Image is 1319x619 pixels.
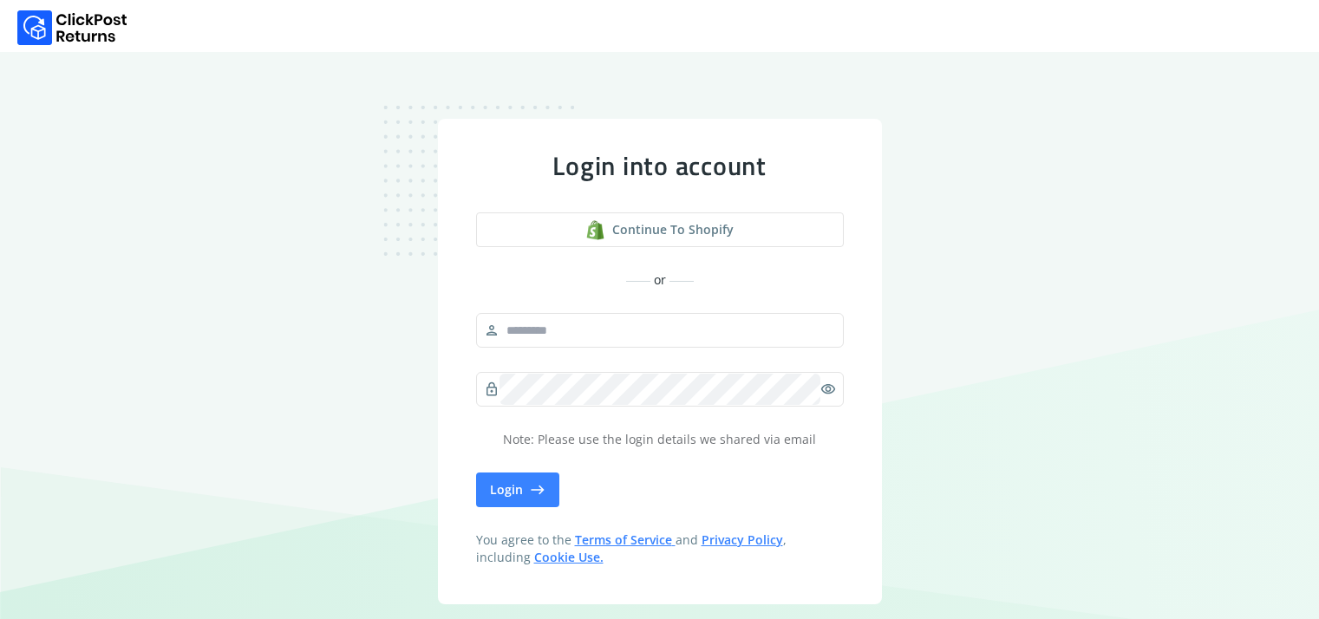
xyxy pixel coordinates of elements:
[484,318,500,342] span: person
[476,150,844,181] div: Login into account
[476,212,844,247] a: shopify logoContinue to shopify
[17,10,127,45] img: Logo
[702,531,783,548] a: Privacy Policy
[612,221,734,238] span: Continue to shopify
[476,431,844,448] p: Note: Please use the login details we shared via email
[585,220,605,240] img: shopify logo
[820,377,836,401] span: visibility
[530,478,545,502] span: east
[476,212,844,247] button: Continue to shopify
[476,531,844,566] span: You agree to the and , including
[534,549,604,565] a: Cookie Use.
[476,271,844,289] div: or
[484,377,500,401] span: lock
[575,531,676,548] a: Terms of Service
[476,472,559,507] button: Login east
